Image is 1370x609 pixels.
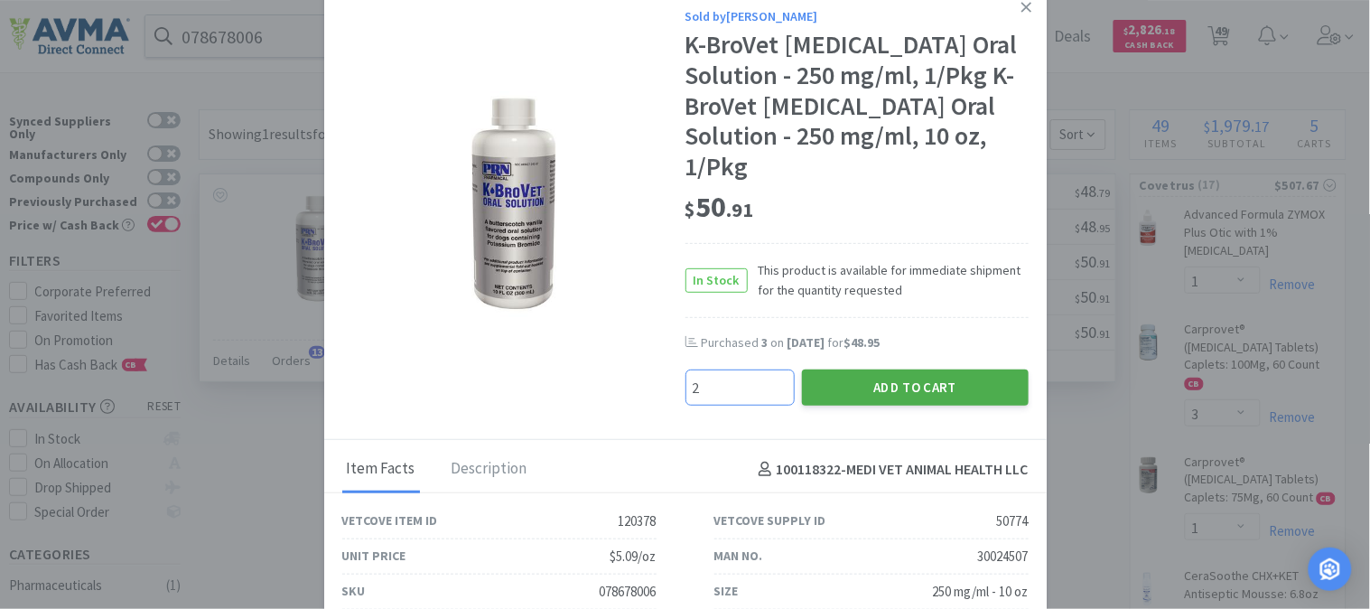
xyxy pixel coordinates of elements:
[686,269,747,292] span: In Stock
[702,334,1029,352] div: Purchased on for
[802,370,1029,406] button: Add to Cart
[685,189,754,225] span: 50
[714,546,763,566] div: Man No.
[600,581,657,603] div: 078678006
[844,334,881,351] span: $48.95
[610,546,657,567] div: $5.09/oz
[714,581,739,601] div: Size
[685,30,1029,182] div: K-BroVet [MEDICAL_DATA] Oral Solution - 250 mg/ml, 1/Pkg K-BroVet [MEDICAL_DATA] Oral Solution - ...
[978,546,1029,567] div: 30024507
[342,447,420,492] div: Item Facts
[342,546,406,566] div: Unit Price
[619,511,657,532] div: 120378
[447,447,532,492] div: Description
[685,6,1029,26] div: Sold by [PERSON_NAME]
[342,511,438,530] div: Vetcove Item ID
[396,91,631,326] img: 38c511393a0b4f879daf5201b53b56d7_50774.jpeg
[727,197,754,222] span: . 91
[1309,548,1352,591] div: Open Intercom Messenger
[342,581,366,601] div: SKU
[997,511,1029,532] div: 50774
[762,334,769,351] span: 3
[751,458,1029,482] h4: 100118322 - MEDI VET ANIMAL HEALTH LLC
[933,581,1029,603] div: 250 mg/ml - 10 oz
[686,370,794,405] input: Qty
[748,260,1029,301] span: This product is available for immediate shipment for the quantity requested
[714,511,826,530] div: Vetcove Supply ID
[788,334,825,351] span: [DATE]
[685,197,696,222] span: $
